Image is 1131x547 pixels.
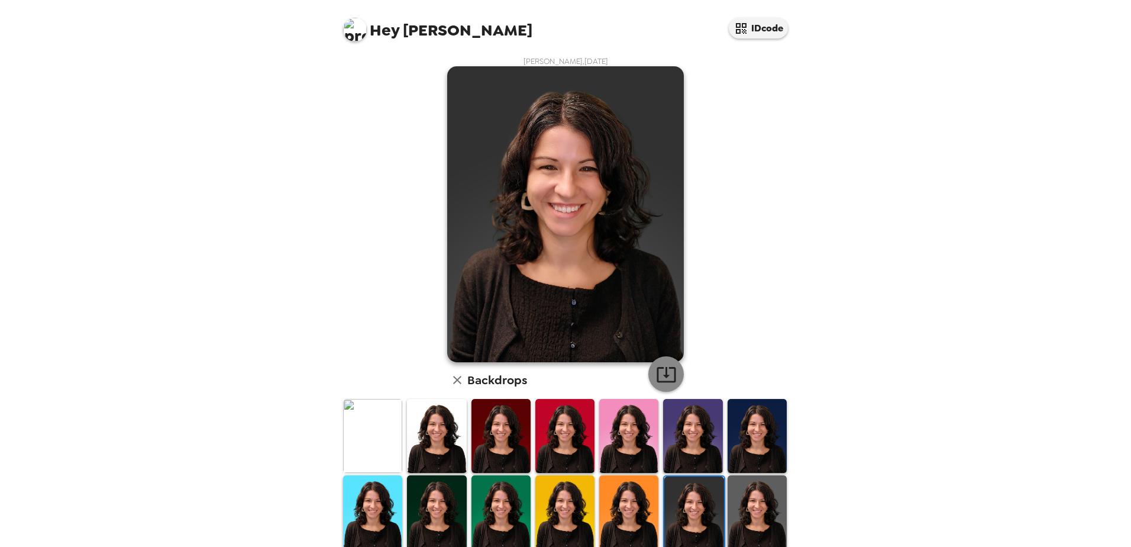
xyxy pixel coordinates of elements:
span: Hey [370,20,399,41]
img: user [447,66,684,362]
span: [PERSON_NAME] [343,12,532,38]
img: profile pic [343,18,367,41]
span: [PERSON_NAME] , [DATE] [524,56,608,66]
button: IDcode [729,18,788,38]
h6: Backdrops [467,371,527,390]
img: Original [343,399,402,473]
